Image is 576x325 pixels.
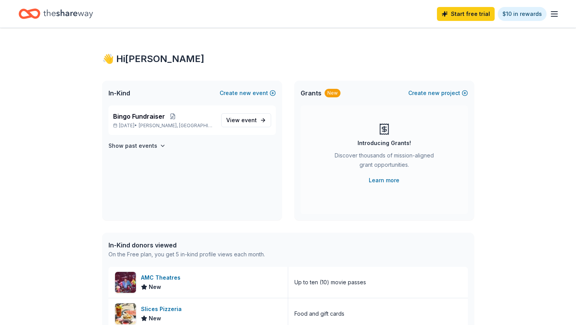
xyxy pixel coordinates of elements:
[115,303,136,324] img: Image for Slices Pizzeria
[108,141,166,150] button: Show past events
[498,7,547,21] a: $10 in rewards
[408,88,468,98] button: Createnewproject
[226,116,257,125] span: View
[19,5,93,23] a: Home
[108,141,157,150] h4: Show past events
[139,123,215,129] span: [PERSON_NAME], [GEOGRAPHIC_DATA]
[294,278,366,287] div: Up to ten (10) movie passes
[221,113,271,127] a: View event
[239,88,251,98] span: new
[437,7,495,21] a: Start free trial
[325,89,340,97] div: New
[220,88,276,98] button: Createnewevent
[332,151,437,173] div: Discover thousands of mission-aligned grant opportunities.
[301,88,322,98] span: Grants
[108,250,265,259] div: On the Free plan, you get 5 in-kind profile views each month.
[113,123,215,129] p: [DATE] •
[115,272,136,293] img: Image for AMC Theatres
[113,112,165,121] span: Bingo Fundraiser
[102,53,474,65] div: 👋 Hi [PERSON_NAME]
[108,88,130,98] span: In-Kind
[149,282,161,292] span: New
[149,314,161,323] span: New
[294,309,344,318] div: Food and gift cards
[369,176,399,185] a: Learn more
[141,273,184,282] div: AMC Theatres
[108,240,265,250] div: In-Kind donors viewed
[241,117,257,123] span: event
[428,88,440,98] span: new
[141,304,185,314] div: Slices Pizzeria
[358,138,411,148] div: Introducing Grants!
